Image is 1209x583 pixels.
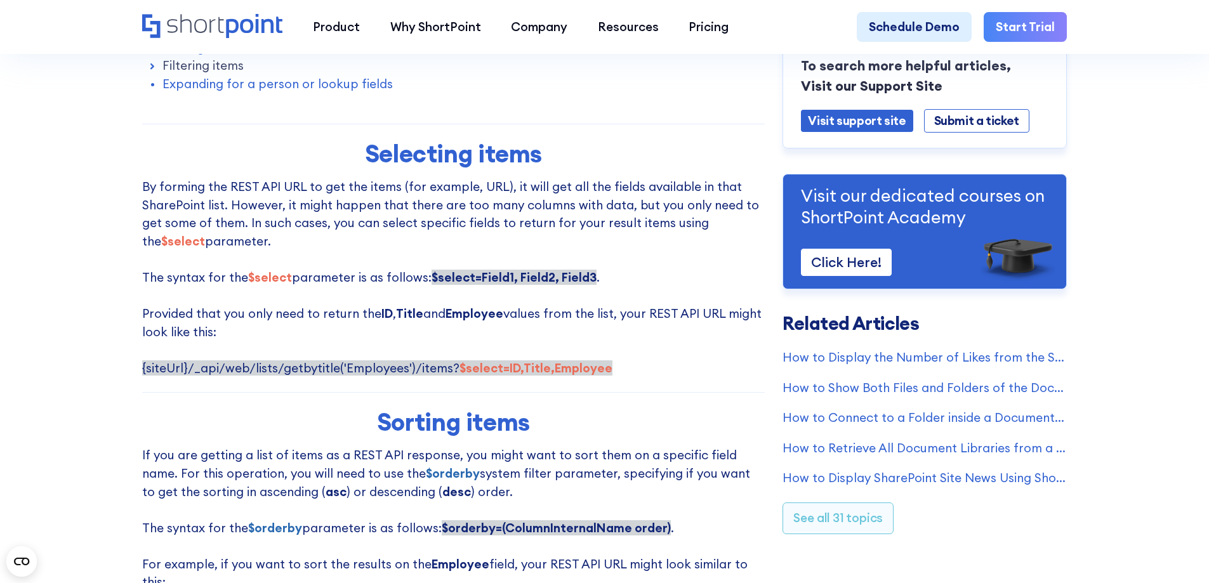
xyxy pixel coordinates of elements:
a: How to Display the Number of Likes from the SharePoint List Items [783,348,1067,366]
strong: $orderby [426,466,480,481]
h3: Related Articles [783,315,1067,333]
a: Schedule Demo [857,12,972,43]
span: {siteUrl}/_api/web/lists/getbytitle('Employees')/items? [142,360,612,376]
strong: $select=ID,Title,Employee [459,360,612,376]
button: Open CMP widget [6,546,37,577]
a: How to Display SharePoint Site News Using ShortPoint REST API Connection Type [783,469,1067,487]
strong: $select=Field1, Field2, Field3 [432,270,597,285]
h2: Selecting items [215,140,691,167]
a: How to Retrieve All Document Libraries from a Site Collection Using ShortPoint Connect [783,438,1067,457]
a: See all 31 topics [783,502,894,534]
a: Expanding for a person or lookup fields [162,75,393,93]
a: Resources [583,12,674,43]
p: By forming the REST API URL to get the items (for example, URL), it will get all the fields avail... [142,178,765,377]
a: Product [298,12,375,43]
a: Filtering items [162,56,244,75]
a: Visit support site [801,109,913,131]
div: Resources [598,18,659,36]
strong: asc [326,484,347,499]
h2: Sorting items [215,408,691,436]
strong: Employee [446,306,503,321]
strong: $select [248,270,292,285]
a: Pricing [674,12,744,43]
strong: $select [161,233,205,249]
iframe: Chat Widget [1146,522,1209,583]
a: How to Show Both Files and Folders of the Document Library in a ShortPoint Element [783,378,1067,396]
p: Visit our dedicated courses on ShortPoint Academy [801,184,1048,228]
strong: $orderby=(ColumnInternalName order) [442,520,671,535]
a: Click Here! [801,248,892,275]
a: Home [142,14,282,40]
div: Company [511,18,567,36]
a: Why ShortPoint [375,12,496,43]
a: How to Connect to a Folder inside a Document Library Using REST API [783,409,1067,427]
div: Product [313,18,360,36]
a: Start Trial [984,12,1067,43]
div: Pricing [689,18,729,36]
strong: desc [442,484,471,499]
strong: Employee [432,556,489,572]
strong: $orderby [248,520,302,535]
div: Why ShortPoint [390,18,481,36]
a: Submit a ticket [924,108,1029,132]
strong: ID [381,306,393,321]
p: To search more helpful articles, Visit our Support Site [801,55,1048,96]
strong: Title [396,306,423,321]
a: Company [496,12,583,43]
